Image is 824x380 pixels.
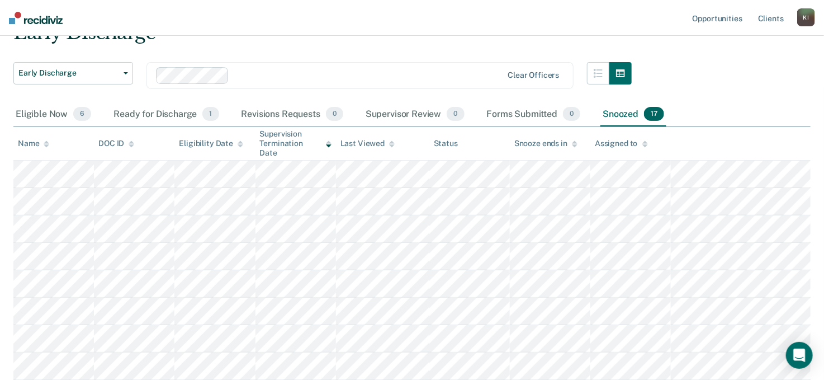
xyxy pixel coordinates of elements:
[13,21,632,53] div: Early Discharge
[447,107,464,121] span: 0
[514,139,577,148] div: Snooze ends in
[18,139,49,148] div: Name
[9,12,63,24] img: Recidiviz
[786,342,813,369] div: Open Intercom Messenger
[13,62,133,85] button: Early Discharge
[363,102,467,127] div: Supervisor Review0
[111,102,221,127] div: Ready for Discharge1
[434,139,458,148] div: Status
[600,102,666,127] div: Snoozed17
[797,8,815,26] div: K I
[797,8,815,26] button: KI
[644,107,664,121] span: 17
[73,107,91,121] span: 6
[18,68,119,78] span: Early Discharge
[13,102,93,127] div: Eligible Now6
[98,139,134,148] div: DOC ID
[260,129,332,157] div: Supervision Termination Date
[340,139,395,148] div: Last Viewed
[179,139,243,148] div: Eligibility Date
[202,107,219,121] span: 1
[326,107,343,121] span: 0
[485,102,583,127] div: Forms Submitted0
[239,102,345,127] div: Revisions Requests0
[563,107,580,121] span: 0
[595,139,647,148] div: Assigned to
[508,71,559,80] div: Clear officers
